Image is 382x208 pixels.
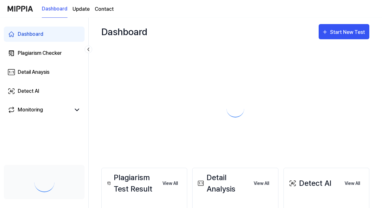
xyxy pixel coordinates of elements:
[18,68,49,76] div: Detail Anaysis
[249,177,274,190] button: View All
[157,177,183,190] button: View All
[18,87,39,95] div: Detect AI
[196,172,248,195] div: Detail Analysis
[319,24,369,39] button: Start New Test
[4,65,85,80] a: Detail Anaysis
[42,0,67,18] a: Dashboard
[18,30,43,38] div: Dashboard
[340,177,365,190] button: View All
[4,27,85,42] a: Dashboard
[95,5,114,13] a: Contact
[4,84,85,99] a: Detect AI
[330,28,366,36] div: Start New Test
[73,5,90,13] a: Update
[105,172,157,195] div: Plagiarism Test Result
[101,24,147,39] div: Dashboard
[18,49,62,57] div: Plagiarism Checker
[8,106,71,114] a: Monitoring
[18,106,43,114] div: Monitoring
[288,178,331,189] div: Detect AI
[4,46,85,61] a: Plagiarism Checker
